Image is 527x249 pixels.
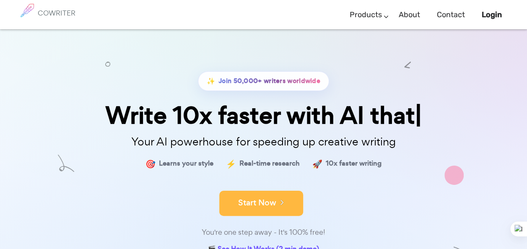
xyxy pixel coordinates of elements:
span: Real-time research [239,158,300,170]
span: 10x faster writing [326,158,382,170]
a: Products [350,3,382,27]
span: 🚀 [312,158,322,170]
div: Write 10x faster with AI that [54,104,473,127]
span: ✨ [207,75,215,87]
span: Learns your style [159,158,213,170]
a: About [399,3,420,27]
h6: COWRITER [38,9,75,17]
span: ⚡ [226,158,236,170]
span: Join 50,000+ writers worldwide [218,75,320,87]
b: Login [482,10,502,19]
span: 🎯 [145,158,156,170]
a: Login [482,3,502,27]
div: You're one step away - It's 100% free! [54,226,473,239]
p: Your AI powerhouse for speeding up creative writing [54,133,473,151]
button: Start Now [219,191,303,216]
a: Contact [437,3,465,27]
